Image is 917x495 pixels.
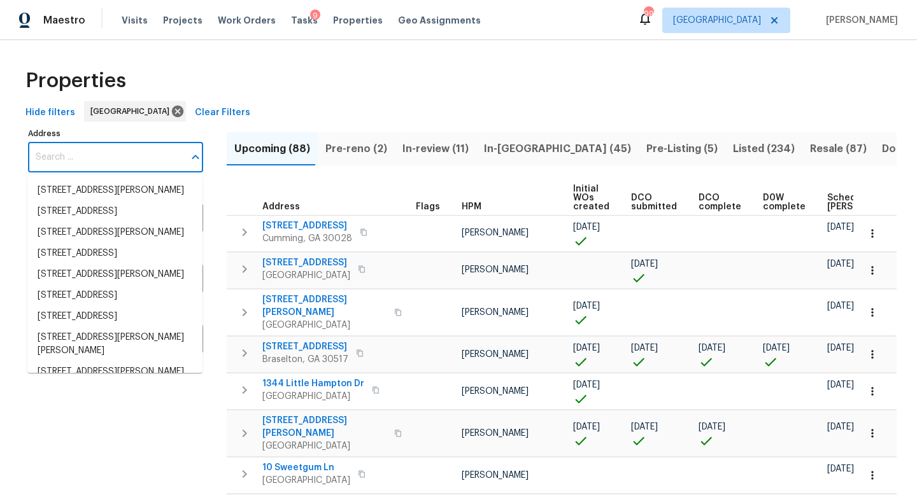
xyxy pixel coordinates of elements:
[262,461,350,474] span: 10 Sweetgum Ln
[699,193,741,211] span: DCO complete
[573,344,600,352] span: [DATE]
[462,471,529,480] span: [PERSON_NAME]
[84,101,186,122] div: [GEOGRAPHIC_DATA]
[122,14,148,27] span: Visits
[462,429,529,438] span: [PERSON_NAME]
[827,302,854,310] span: [DATE]
[27,201,203,222] li: [STREET_ADDRESS]
[27,180,203,201] li: [STREET_ADDRESS][PERSON_NAME]
[27,361,203,382] li: [STREET_ADDRESS][PERSON_NAME]
[218,14,276,27] span: Work Orders
[699,422,725,431] span: [DATE]
[28,130,203,137] label: Address
[163,14,203,27] span: Projects
[644,8,653,20] div: 99
[462,350,529,359] span: [PERSON_NAME]
[573,185,609,211] span: Initial WOs created
[573,422,600,431] span: [DATE]
[333,14,383,27] span: Properties
[27,222,203,243] li: [STREET_ADDRESS][PERSON_NAME]
[763,193,806,211] span: D0W complete
[262,319,387,331] span: [GEOGRAPHIC_DATA]
[262,256,350,269] span: [STREET_ADDRESS]
[262,340,348,353] span: [STREET_ADDRESS]
[262,440,387,452] span: [GEOGRAPHIC_DATA]
[43,14,85,27] span: Maestro
[28,143,184,172] input: Search ...
[291,16,318,25] span: Tasks
[234,140,310,158] span: Upcoming (88)
[462,228,529,237] span: [PERSON_NAME]
[827,422,854,431] span: [DATE]
[398,14,481,27] span: Geo Assignments
[827,193,899,211] span: Scheduled [PERSON_NAME]
[187,148,204,166] button: Close
[646,140,718,158] span: Pre-Listing (5)
[195,105,250,121] span: Clear Filters
[90,105,174,118] span: [GEOGRAPHIC_DATA]
[262,353,348,366] span: Braselton, GA 30517
[262,414,387,440] span: [STREET_ADDRESS][PERSON_NAME]
[733,140,795,158] span: Listed (234)
[310,10,320,22] div: 9
[631,422,658,431] span: [DATE]
[827,223,854,232] span: [DATE]
[673,14,761,27] span: [GEOGRAPHIC_DATA]
[416,202,440,211] span: Flags
[573,380,600,389] span: [DATE]
[631,344,658,352] span: [DATE]
[27,243,203,264] li: [STREET_ADDRESS]
[462,308,529,317] span: [PERSON_NAME]
[190,101,255,125] button: Clear Filters
[27,327,203,361] li: [STREET_ADDRESS][PERSON_NAME][PERSON_NAME]
[827,344,854,352] span: [DATE]
[631,193,677,211] span: DCO submitted
[262,293,387,319] span: [STREET_ADDRESS][PERSON_NAME]
[631,260,658,268] span: [DATE]
[262,377,364,390] span: 1344 Little Hampton Dr
[262,202,300,211] span: Address
[27,306,203,327] li: [STREET_ADDRESS]
[573,302,600,310] span: [DATE]
[699,344,725,352] span: [DATE]
[484,140,631,158] span: In-[GEOGRAPHIC_DATA] (45)
[810,140,867,158] span: Resale (87)
[573,223,600,232] span: [DATE]
[262,269,350,282] span: [GEOGRAPHIC_DATA]
[827,380,854,389] span: [DATE]
[462,202,481,211] span: HPM
[262,220,352,232] span: [STREET_ADDRESS]
[262,232,352,245] span: Cumming, GA 30028
[827,464,854,473] span: [DATE]
[462,387,529,396] span: [PERSON_NAME]
[462,265,529,274] span: [PERSON_NAME]
[325,140,387,158] span: Pre-reno (2)
[821,14,898,27] span: [PERSON_NAME]
[27,285,203,306] li: [STREET_ADDRESS]
[262,474,350,487] span: [GEOGRAPHIC_DATA]
[27,264,203,285] li: [STREET_ADDRESS][PERSON_NAME]
[20,101,80,125] button: Hide filters
[25,74,126,87] span: Properties
[827,260,854,268] span: [DATE]
[763,344,790,352] span: [DATE]
[25,105,75,121] span: Hide filters
[262,390,364,403] span: [GEOGRAPHIC_DATA]
[402,140,469,158] span: In-review (11)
